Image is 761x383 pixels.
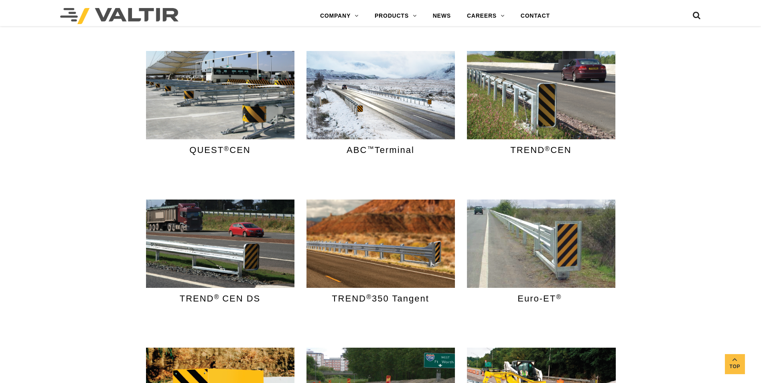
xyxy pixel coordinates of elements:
[517,294,564,304] span: Euro-ET
[367,145,375,152] sup: ™
[367,8,425,24] a: PRODUCTS
[180,294,261,304] span: TREND CEN DS
[510,145,571,155] span: TREND CEN
[725,362,745,371] span: Top
[556,293,562,300] sup: ®
[214,293,220,300] sup: ®
[725,354,745,374] a: Top
[347,145,414,155] span: ABC Terminal
[224,145,229,152] sup: ®
[332,294,429,304] span: TREND 350 Tangent
[366,293,372,300] sup: ®
[189,145,250,155] span: QUEST CEN
[513,8,558,24] a: CONTACT
[545,145,550,152] sup: ®
[60,8,179,24] img: Valtir
[425,8,459,24] a: NEWS
[312,8,367,24] a: COMPANY
[459,8,513,24] a: CAREERS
